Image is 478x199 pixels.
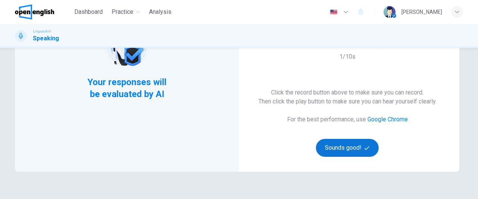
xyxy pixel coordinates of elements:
span: Linguaskill [33,29,51,34]
button: Sounds good! [316,139,379,157]
a: OpenEnglish logo [15,4,71,19]
button: Practice [109,5,143,19]
button: Dashboard [71,5,106,19]
img: OpenEnglish logo [15,4,54,19]
h6: For the best performance, use [287,115,408,124]
div: [PERSON_NAME] [401,7,442,16]
span: Dashboard [74,7,103,16]
a: Google Chrome [367,116,408,123]
img: en [329,9,338,15]
span: Your responses will be evaluated by AI [82,76,173,100]
img: Profile picture [384,6,395,18]
h6: 1/10s [339,52,356,61]
span: Analysis [149,7,171,16]
h6: Click the record button above to make sure you can record. Then click the play button to make sur... [258,88,437,106]
span: Practice [112,7,133,16]
h1: Speaking [33,34,59,43]
button: Analysis [146,5,174,19]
